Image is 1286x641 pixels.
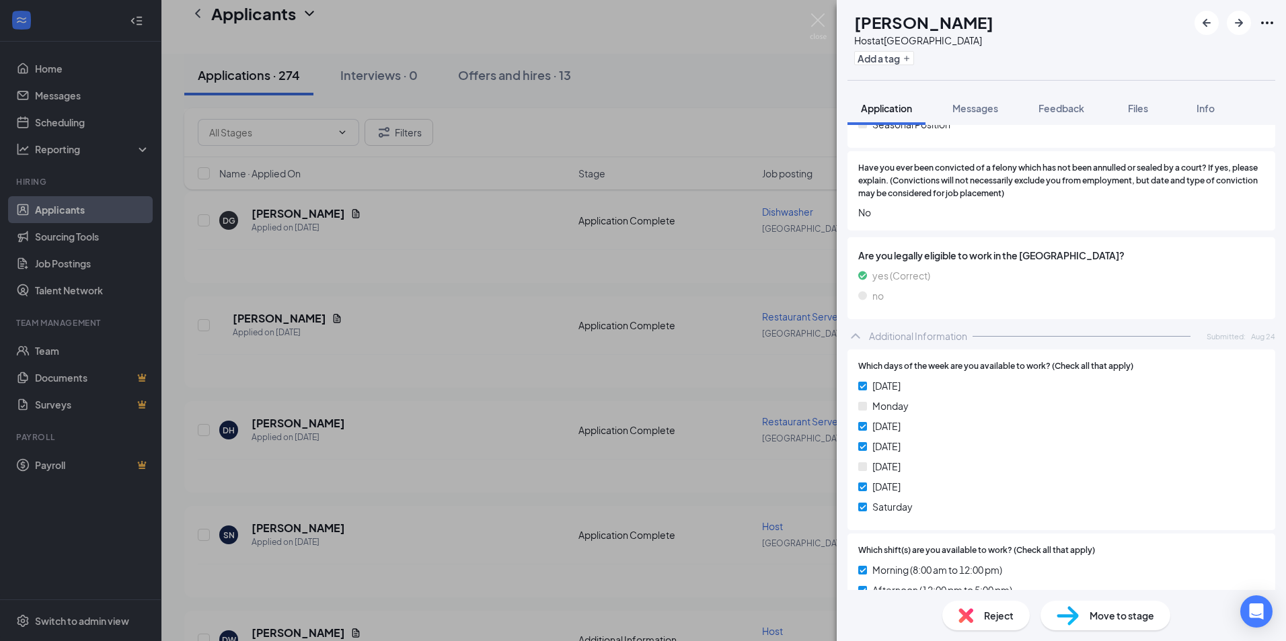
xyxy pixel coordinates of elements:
[1199,15,1215,31] svg: ArrowLeftNew
[1240,595,1273,628] div: Open Intercom Messenger
[872,583,1012,597] span: Afternoon (12:00 pm to 5:00 pm)
[854,34,993,47] div: Host at [GEOGRAPHIC_DATA]
[903,54,911,62] svg: Plus
[1128,102,1148,114] span: Files
[854,51,914,65] button: PlusAdd a tag
[872,479,901,494] span: [DATE]
[1090,608,1154,623] span: Move to stage
[1231,15,1247,31] svg: ArrowRight
[1259,15,1275,31] svg: Ellipses
[872,459,901,474] span: [DATE]
[1251,331,1275,342] span: Aug 24
[858,360,1133,373] span: Which days of the week are you available to work? (Check all that apply)
[872,398,909,413] span: Monday
[872,439,901,454] span: [DATE]
[1207,331,1246,342] span: Submitted:
[872,288,884,303] span: no
[858,162,1264,200] span: Have you ever been convicted of a felony which has not been annulled or sealed by a court? If yes...
[869,329,967,343] div: Additional Information
[872,378,901,393] span: [DATE]
[861,102,912,114] span: Application
[858,544,1095,557] span: Which shift(s) are you available to work? (Check all that apply)
[1197,102,1215,114] span: Info
[858,205,1264,220] span: No
[872,268,930,283] span: yes (Correct)
[854,11,993,34] h1: [PERSON_NAME]
[858,248,1264,263] span: Are you legally eligible to work in the [GEOGRAPHIC_DATA]?
[952,102,998,114] span: Messages
[984,608,1014,623] span: Reject
[872,562,1002,577] span: Morning (8:00 am to 12:00 pm)
[1038,102,1084,114] span: Feedback
[1227,11,1251,35] button: ArrowRight
[847,328,864,344] svg: ChevronUp
[872,419,901,433] span: [DATE]
[872,499,913,514] span: Saturday
[1195,11,1219,35] button: ArrowLeftNew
